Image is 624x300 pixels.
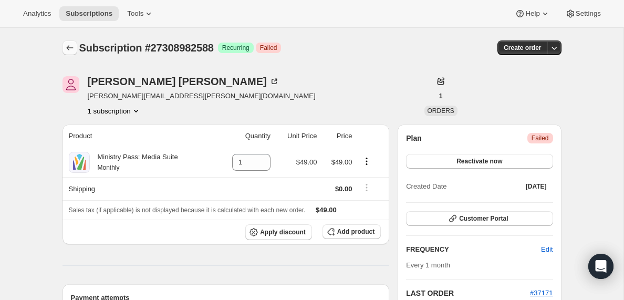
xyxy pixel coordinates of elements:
[406,288,530,298] h2: LAST ORDER
[63,40,77,55] button: Subscriptions
[406,211,553,226] button: Customer Portal
[245,224,312,240] button: Apply discount
[530,288,553,298] button: #37171
[79,42,214,54] span: Subscription #27308982588
[433,89,449,104] button: 1
[335,185,352,193] span: $0.00
[541,244,553,255] span: Edit
[63,125,216,148] th: Product
[439,92,443,100] span: 1
[559,6,607,21] button: Settings
[88,76,279,87] div: [PERSON_NAME] [PERSON_NAME]
[222,44,249,52] span: Recurring
[59,6,119,21] button: Subscriptions
[530,289,553,297] a: #37171
[69,152,90,173] img: product img
[88,91,316,101] span: [PERSON_NAME][EMAIL_ADDRESS][PERSON_NAME][DOMAIN_NAME]
[428,107,454,115] span: ORDERS
[296,158,317,166] span: $49.00
[526,182,547,191] span: [DATE]
[576,9,601,18] span: Settings
[459,214,508,223] span: Customer Portal
[316,206,337,214] span: $49.00
[406,154,553,169] button: Reactivate now
[406,244,541,255] h2: FREQUENCY
[508,6,556,21] button: Help
[66,9,112,18] span: Subscriptions
[260,228,306,236] span: Apply discount
[535,241,559,258] button: Edit
[216,125,274,148] th: Quantity
[88,106,141,116] button: Product actions
[358,182,375,193] button: Shipping actions
[63,177,216,200] th: Shipping
[274,125,320,148] th: Unit Price
[358,156,375,167] button: Product actions
[456,157,502,165] span: Reactivate now
[406,261,450,269] span: Every 1 month
[323,224,381,239] button: Add product
[331,158,352,166] span: $49.00
[504,44,541,52] span: Create order
[260,44,277,52] span: Failed
[90,152,178,173] div: Ministry Pass: Media Suite
[17,6,57,21] button: Analytics
[406,133,422,143] h2: Plan
[63,76,79,93] span: Jeremy Rangel
[127,9,143,18] span: Tools
[69,206,306,214] span: Sales tax (if applicable) is not displayed because it is calculated with each new order.
[23,9,51,18] span: Analytics
[525,9,539,18] span: Help
[121,6,160,21] button: Tools
[532,134,549,142] span: Failed
[320,125,355,148] th: Price
[497,40,547,55] button: Create order
[98,164,120,171] small: Monthly
[519,179,553,194] button: [DATE]
[406,181,446,192] span: Created Date
[588,254,613,279] div: Open Intercom Messenger
[337,227,375,236] span: Add product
